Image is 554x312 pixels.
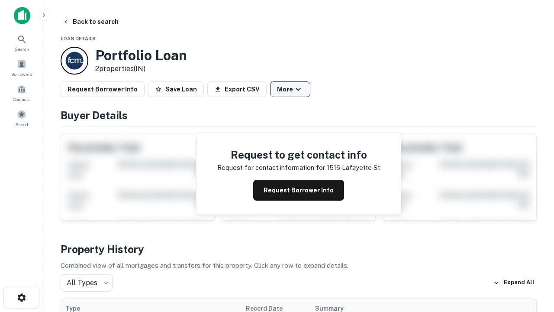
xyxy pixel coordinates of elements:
div: All Types [61,274,113,292]
p: 2 properties (IN) [95,64,187,74]
span: Contacts [13,96,30,103]
p: Request for contact information for [217,162,325,173]
span: Borrowers [11,71,32,78]
p: Combined view of all mortgages and transfers for this property. Click any row to expand details. [61,260,537,271]
p: 1516 lafayette st [327,162,380,173]
button: Save Loan [148,81,204,97]
button: Request Borrower Info [61,81,145,97]
button: More [270,81,310,97]
h4: Buyer Details [61,107,537,123]
h3: Portfolio Loan [95,47,187,64]
iframe: Chat Widget [511,243,554,284]
a: Contacts [3,81,41,104]
span: Search [15,45,29,52]
span: Loan Details [61,36,96,41]
button: Export CSV [207,81,267,97]
img: capitalize-icon.png [14,7,30,24]
a: Borrowers [3,56,41,79]
a: Saved [3,106,41,130]
button: Request Borrower Info [253,180,344,201]
h4: Property History [61,241,537,257]
button: Expand All [491,276,537,289]
button: Back to search [59,14,122,29]
a: Search [3,31,41,54]
h4: Request to get contact info [217,147,380,162]
span: Saved [16,121,28,128]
